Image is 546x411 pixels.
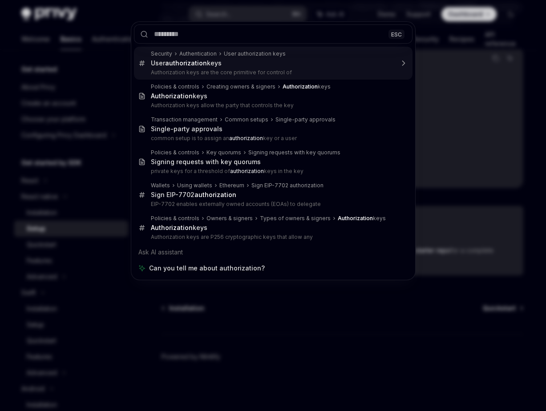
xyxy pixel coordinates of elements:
[151,182,170,189] div: Wallets
[206,83,275,90] div: Creating owners & signers
[275,116,336,123] div: Single-party approvals
[248,149,340,156] div: Signing requests with key quorums
[151,191,236,199] div: Sign EIP-7702
[206,215,253,222] div: Owners & signers
[151,224,193,231] b: Authorization
[151,83,199,90] div: Policies & controls
[179,50,217,57] div: Authentication
[388,29,404,39] div: ESC
[151,158,261,166] div: Signing requests with key quorums
[230,168,264,174] b: authorization
[283,83,331,90] div: keys
[194,191,236,198] b: authorization
[338,215,386,222] div: keys
[206,149,241,156] div: Key quorums
[151,149,199,156] div: Policies & controls
[165,59,207,67] b: authorization
[151,92,193,100] b: Authorization
[251,182,324,189] div: Sign EIP-7702 authorization
[151,234,394,241] p: Authorization keys are P256 cryptographic keys that allow any
[260,215,331,222] div: Types of owners & signers
[151,50,172,57] div: Security
[134,244,413,260] div: Ask AI assistant
[224,50,286,57] div: User authorization keys
[151,215,199,222] div: Policies & controls
[177,182,212,189] div: Using wallets
[151,102,394,109] p: Authorization keys allow the party that controls the key
[338,215,373,222] b: Authorization
[229,135,263,141] b: authorization
[219,182,244,189] div: Ethereum
[151,201,394,208] p: EIP-7702 enables externally owned accounts (EOAs) to delegate
[225,116,268,123] div: Common setups
[151,168,394,175] p: private keys for a threshold of keys in the key
[151,59,222,67] div: User keys
[283,83,318,90] b: Authorization
[149,264,265,273] span: Can you tell me about authorization?
[151,224,207,232] div: keys
[151,69,394,76] p: Authorization keys are the core primitive for control of
[151,116,218,123] div: Transaction management
[151,135,394,142] p: common setup is to assign an key or a user
[151,92,207,100] div: keys
[151,125,222,133] div: Single-party approvals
